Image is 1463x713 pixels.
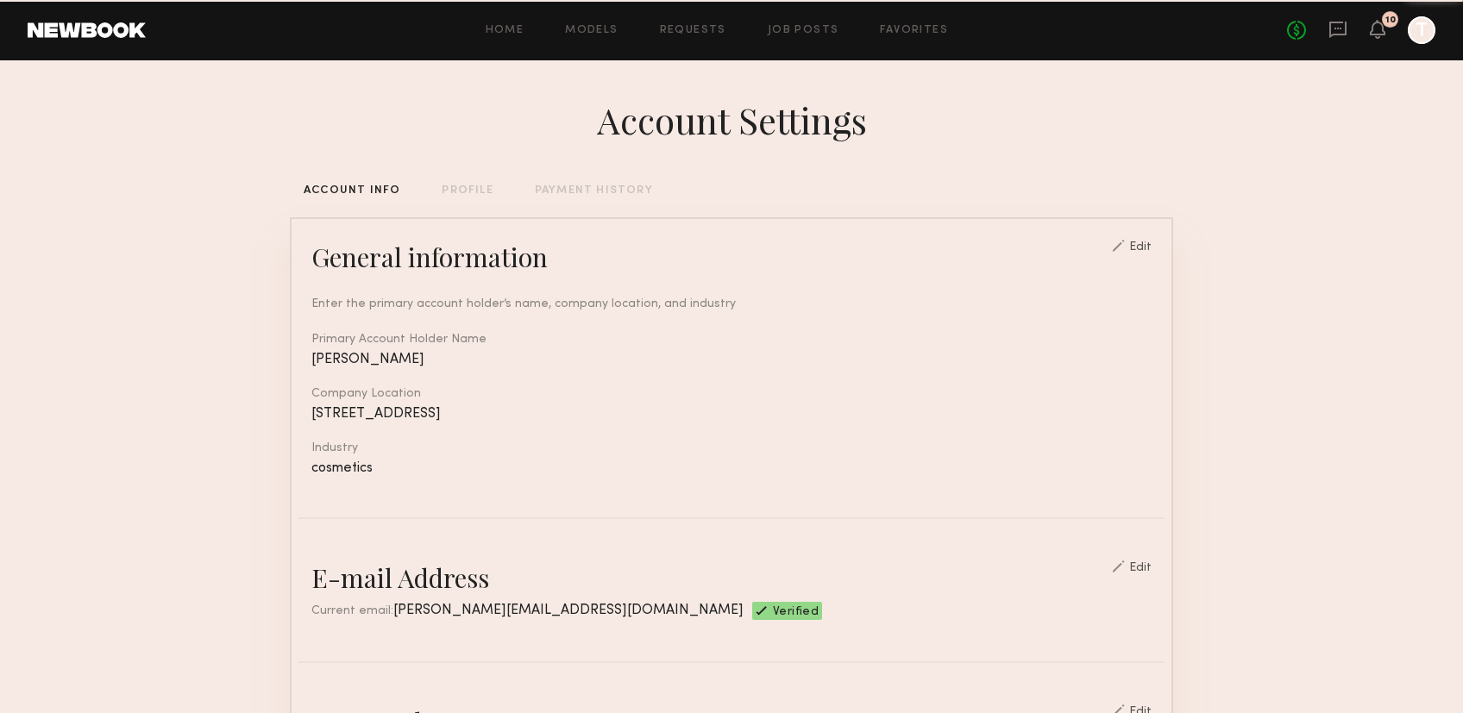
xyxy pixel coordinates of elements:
[1129,241,1152,253] div: Edit
[880,25,948,36] a: Favorites
[442,185,493,197] div: PROFILE
[393,604,744,617] span: [PERSON_NAME][EMAIL_ADDRESS][DOMAIN_NAME]
[311,560,489,595] div: E-mail Address
[311,353,1152,367] div: [PERSON_NAME]
[1385,16,1396,25] div: 10
[311,461,1152,476] div: cosmetics
[311,295,1152,313] div: Enter the primary account holder’s name, company location, and industry
[311,240,548,274] div: General information
[311,602,744,620] div: Current email:
[311,334,1152,346] div: Primary Account Holder Name
[311,442,1152,454] div: Industry
[486,25,524,36] a: Home
[304,185,400,197] div: ACCOUNT INFO
[535,185,653,197] div: PAYMENT HISTORY
[565,25,618,36] a: Models
[1129,562,1152,574] div: Edit
[660,25,726,36] a: Requests
[597,96,867,144] div: Account Settings
[773,606,819,620] span: Verified
[768,25,839,36] a: Job Posts
[311,388,1152,400] div: Company Location
[311,407,1152,422] div: [STREET_ADDRESS]
[1408,16,1435,44] a: T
